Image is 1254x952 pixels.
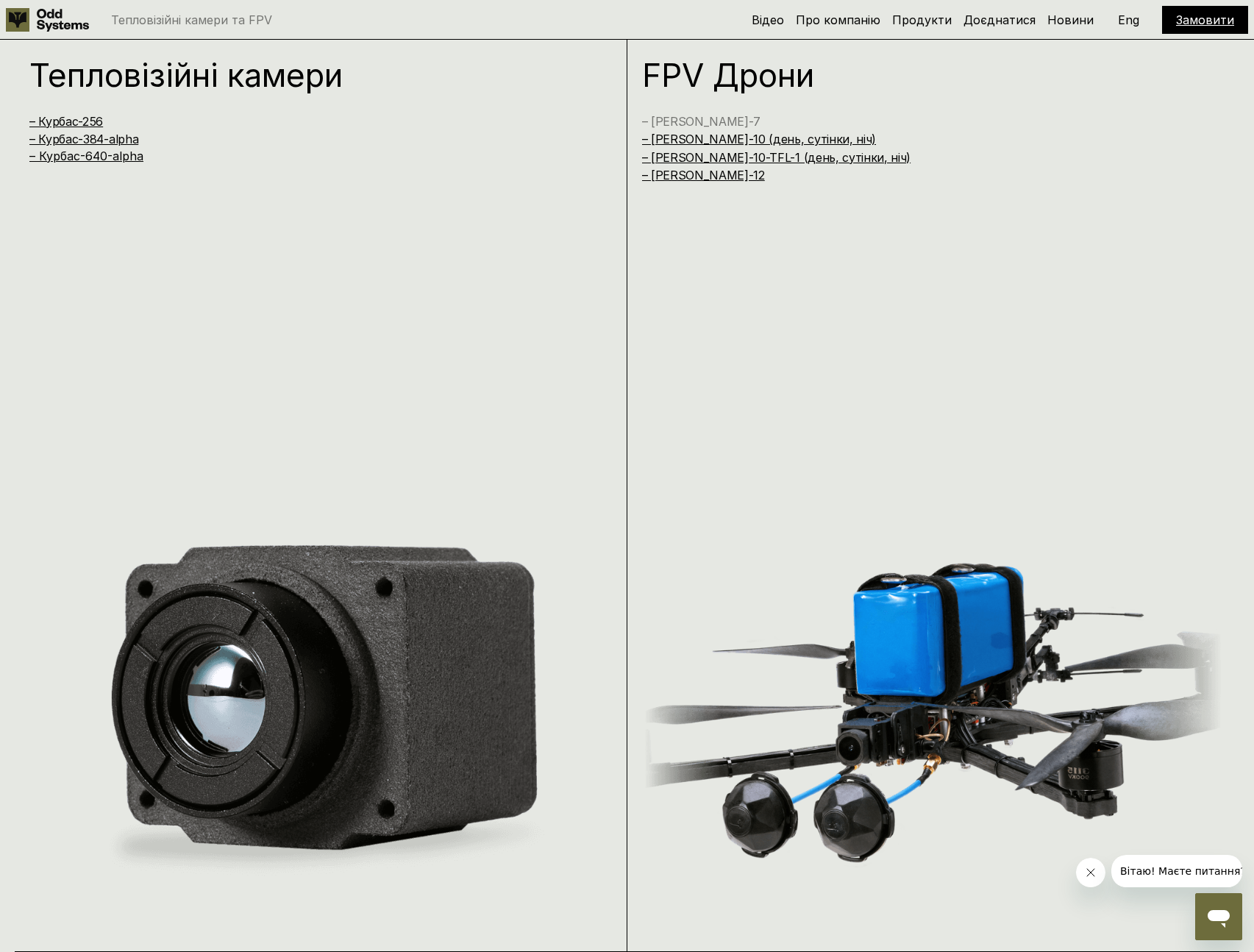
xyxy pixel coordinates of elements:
a: – [PERSON_NAME]-12 [642,168,765,182]
h1: FPV Дрони [642,59,1190,91]
a: Відео [752,13,784,27]
a: Новини [1047,13,1094,27]
a: Про компанію [796,13,880,27]
h1: Тепловізійні камери [29,59,577,91]
p: Тепловізійні камери та FPV [111,14,272,26]
a: – Курбас-384-alpha [29,132,138,146]
a: Продукти [892,13,952,27]
span: Вітаю! Маєте питання? [9,10,135,22]
p: Eng [1118,14,1139,26]
a: Доєднатися [963,13,1036,27]
a: – [PERSON_NAME]-10 (день, сутінки, ніч) [642,132,877,146]
a: Замовити [1176,13,1234,27]
iframe: Кнопка для запуску вікна повідомлень [1195,893,1242,940]
a: – Курбас-256 [29,114,103,129]
a: – [PERSON_NAME]-10-TFL-1 (день, сутінки, ніч) [642,150,911,165]
a: – [PERSON_NAME]-7 [642,114,761,129]
iframe: Повідомлення від компанії [1111,855,1242,887]
a: – Курбас-640-alpha [29,149,143,163]
iframe: Закрити повідомлення [1076,858,1105,887]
